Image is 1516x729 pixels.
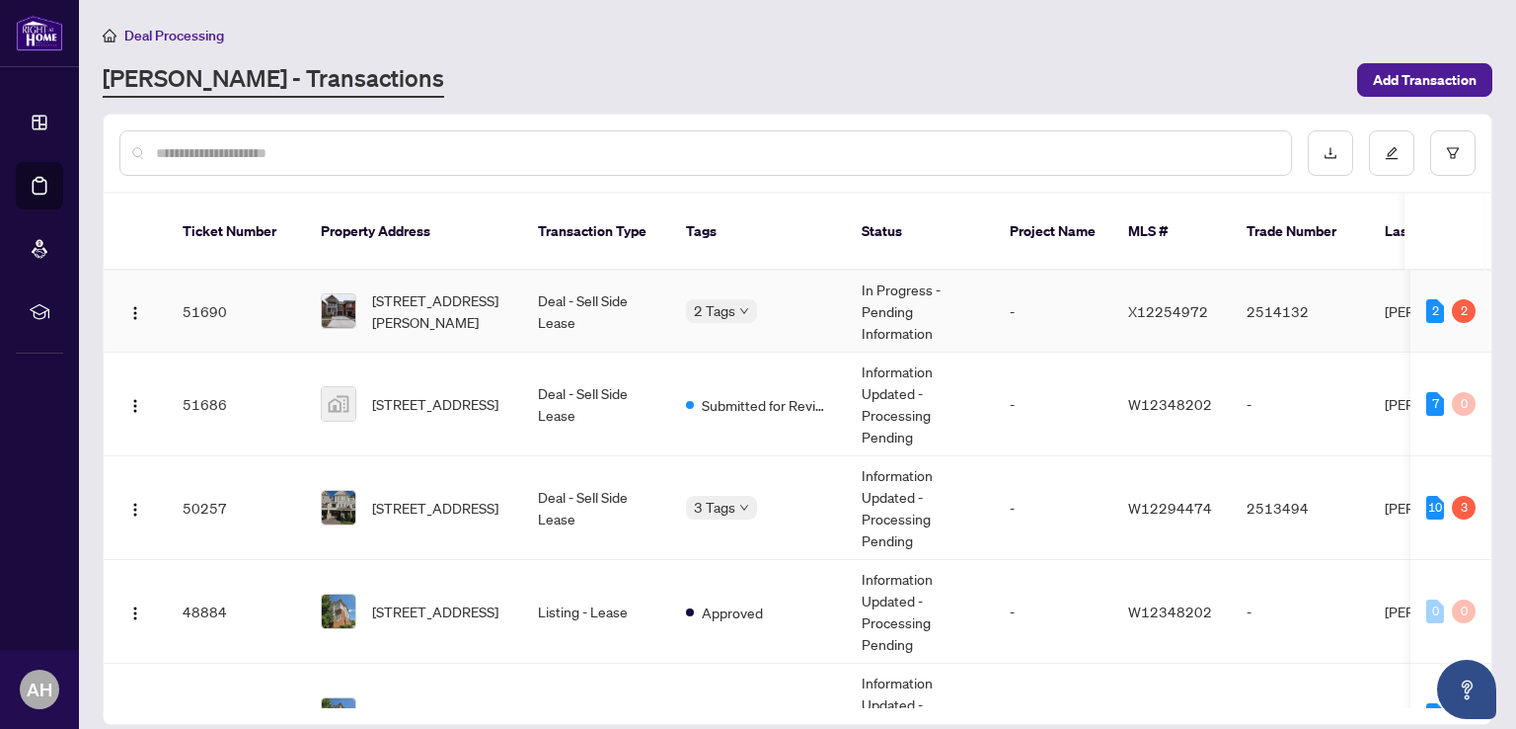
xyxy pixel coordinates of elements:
[1128,499,1212,517] span: W12294474
[522,194,670,271] th: Transaction Type
[1385,146,1399,160] span: edit
[124,27,224,44] span: Deal Processing
[1430,130,1476,176] button: filter
[1426,600,1444,623] div: 0
[1452,392,1476,416] div: 0
[1231,194,1369,271] th: Trade Number
[27,676,52,703] span: AH
[1426,496,1444,520] div: 10
[522,456,670,560] td: Deal - Sell Side Lease
[322,491,355,525] img: thumbnail-img
[994,271,1112,353] td: -
[694,496,735,519] span: 3 Tags
[1452,299,1476,323] div: 2
[994,560,1112,664] td: -
[372,289,506,333] span: [STREET_ADDRESS][PERSON_NAME]
[1128,302,1208,320] span: X12254972
[127,398,143,414] img: Logo
[322,595,355,628] img: thumbnail-img
[322,294,355,328] img: thumbnail-img
[372,601,498,622] span: [STREET_ADDRESS]
[994,456,1112,560] td: -
[1426,703,1444,727] div: 1
[127,305,143,321] img: Logo
[167,194,305,271] th: Ticket Number
[167,456,305,560] td: 50257
[1373,64,1477,96] span: Add Transaction
[522,353,670,456] td: Deal - Sell Side Lease
[1369,130,1414,176] button: edit
[522,560,670,664] td: Listing - Lease
[1452,496,1476,520] div: 3
[167,560,305,664] td: 48884
[1128,706,1212,724] span: W12341041
[119,388,151,420] button: Logo
[1128,603,1212,620] span: W12348202
[1437,660,1496,719] button: Open asap
[372,497,498,519] span: [STREET_ADDRESS]
[127,606,143,621] img: Logo
[1128,395,1212,413] span: W12348202
[702,602,763,623] span: Approved
[322,387,355,421] img: thumbnail-img
[372,393,498,415] span: [STREET_ADDRESS]
[103,62,444,98] a: [PERSON_NAME] - Transactions
[846,560,994,664] td: Information Updated - Processing Pending
[1357,63,1492,97] button: Add Transaction
[119,295,151,327] button: Logo
[119,596,151,627] button: Logo
[1231,456,1369,560] td: 2513494
[739,503,749,513] span: down
[103,29,116,42] span: home
[127,502,143,518] img: Logo
[994,353,1112,456] td: -
[702,705,763,727] span: Approved
[994,194,1112,271] th: Project Name
[1308,130,1353,176] button: download
[1231,560,1369,664] td: -
[119,492,151,524] button: Logo
[167,271,305,353] td: 51690
[846,271,994,353] td: In Progress - Pending Information
[1446,146,1460,160] span: filter
[372,704,498,726] span: [STREET_ADDRESS]
[1426,392,1444,416] div: 7
[670,194,846,271] th: Tags
[702,394,830,416] span: Submitted for Review
[1231,271,1369,353] td: 2514132
[305,194,522,271] th: Property Address
[846,194,994,271] th: Status
[1231,353,1369,456] td: -
[846,456,994,560] td: Information Updated - Processing Pending
[694,299,735,322] span: 2 Tags
[16,15,63,51] img: logo
[1452,600,1476,623] div: 0
[167,353,305,456] td: 51686
[1324,146,1337,160] span: download
[522,271,670,353] td: Deal - Sell Side Lease
[1426,299,1444,323] div: 2
[739,306,749,316] span: down
[846,353,994,456] td: Information Updated - Processing Pending
[1112,194,1231,271] th: MLS #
